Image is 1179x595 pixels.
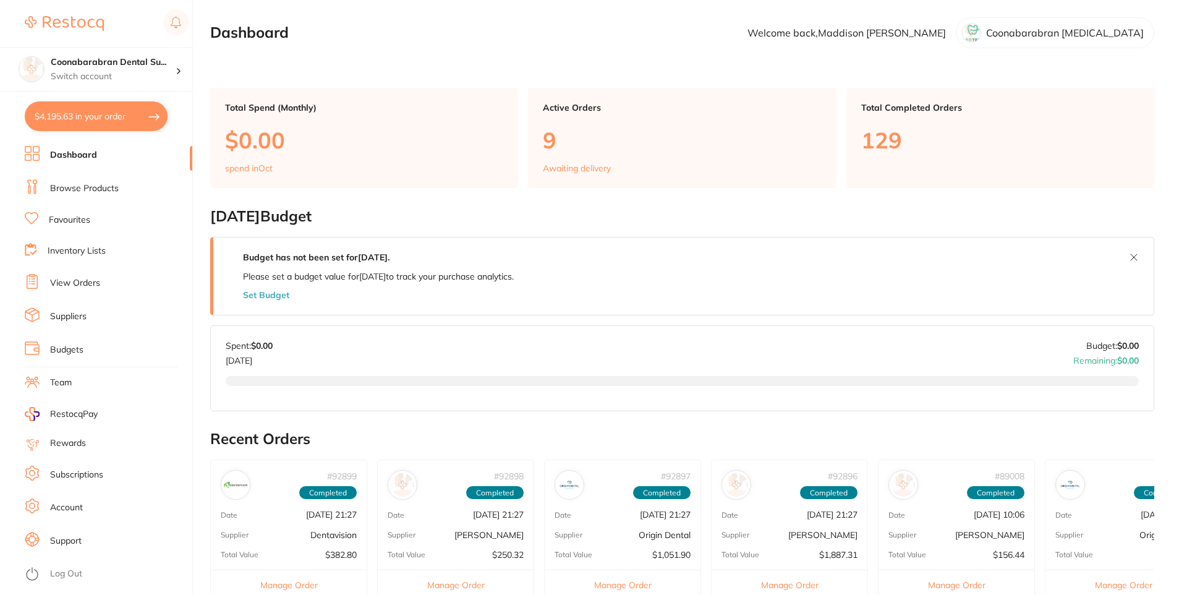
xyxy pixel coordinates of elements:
p: 129 [861,127,1139,153]
p: Supplier [1055,531,1083,539]
p: Supplier [221,531,249,539]
p: Date [388,511,404,520]
p: Supplier [721,531,749,539]
p: [DATE] 21:27 [306,510,357,520]
a: Budgets [50,344,83,356]
button: Set Budget [243,290,289,300]
a: Favourites [49,214,90,226]
p: 9 [543,127,821,153]
p: Active Orders [543,103,821,113]
a: Restocq Logo [25,9,104,38]
span: Completed [633,486,691,500]
a: Active Orders9Awaiting delivery [528,88,836,188]
p: Total Value [1055,550,1093,559]
p: $1,887.31 [819,550,858,560]
a: Log Out [50,568,82,580]
strong: $0.00 [1117,355,1139,366]
a: Support [50,535,82,547]
span: Completed [967,486,1024,500]
p: $382.80 [325,550,357,560]
a: Total Spend (Monthly)$0.00spend inOct [210,88,518,188]
p: Total Value [221,550,258,559]
strong: $0.00 [251,340,273,351]
img: cXB3NzlycQ [962,23,982,43]
p: Remaining: [1073,351,1139,366]
h4: Coonabarabran Dental Surgery [51,56,176,69]
a: Team [50,377,72,389]
p: Spent: [226,341,273,351]
span: RestocqPay [50,408,98,421]
p: spend in Oct [225,163,273,173]
p: Total Value [388,550,425,559]
p: Supplier [388,531,415,539]
img: Restocq Logo [25,16,104,31]
button: $4,195.63 in your order [25,101,168,131]
p: # 92898 [494,471,524,481]
p: $250.32 [492,550,524,560]
img: Henry Schein Halas [725,473,748,497]
p: [PERSON_NAME] [955,530,1024,540]
a: Inventory Lists [48,245,106,257]
img: Origin Dental [1058,473,1082,497]
a: Dashboard [50,149,97,161]
p: [PERSON_NAME] [788,530,858,540]
p: Total Value [721,550,759,559]
p: [DATE] 21:27 [640,510,691,520]
p: Date [721,511,738,520]
p: $0.00 [225,127,503,153]
p: [DATE] 21:27 [473,510,524,520]
h2: [DATE] Budget [210,208,1154,225]
p: Date [1055,511,1072,520]
p: Supplier [888,531,916,539]
p: [DATE] [226,351,273,366]
img: Dentavision [224,473,247,497]
strong: $0.00 [1117,340,1139,351]
p: Date [221,511,237,520]
p: [DATE] 21:27 [807,510,858,520]
h2: Recent Orders [210,430,1154,448]
img: RestocqPay [25,407,40,421]
a: Browse Products [50,182,119,195]
p: # 89008 [995,471,1024,481]
p: $1,051.90 [652,550,691,560]
a: Rewards [50,437,86,450]
p: Total Spend (Monthly) [225,103,503,113]
p: Supplier [555,531,582,539]
p: Please set a budget value for [DATE] to track your purchase analytics. [243,272,514,281]
img: Adam Dental [892,473,915,497]
p: Total Completed Orders [861,103,1139,113]
a: Subscriptions [50,469,103,481]
button: Log Out [25,565,189,584]
span: Completed [466,486,524,500]
img: Adam Dental [391,473,414,497]
a: Account [50,502,83,514]
strong: Budget has not been set for [DATE] . [243,252,389,263]
span: Completed [299,486,357,500]
p: Coonabarabran [MEDICAL_DATA] [986,27,1144,38]
a: View Orders [50,277,100,289]
a: Total Completed Orders129 [846,88,1154,188]
p: Awaiting delivery [543,163,611,173]
p: Budget: [1086,341,1139,351]
p: $156.44 [993,550,1024,560]
p: # 92899 [327,471,357,481]
p: Date [888,511,905,520]
p: Dentavision [310,530,357,540]
p: Date [555,511,571,520]
p: # 92896 [828,471,858,481]
p: Origin Dental [639,530,691,540]
p: Switch account [51,71,176,83]
a: RestocqPay [25,407,98,421]
p: [PERSON_NAME] [454,530,524,540]
p: [DATE] 10:06 [974,510,1024,520]
h2: Dashboard [210,24,289,41]
p: Total Value [888,550,926,559]
p: # 92897 [661,471,691,481]
p: Total Value [555,550,592,559]
img: Coonabarabran Dental Surgery [19,57,44,82]
img: Origin Dental [558,473,581,497]
a: Suppliers [50,310,87,323]
span: Completed [800,486,858,500]
p: Welcome back, Maddison [PERSON_NAME] [747,27,946,38]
